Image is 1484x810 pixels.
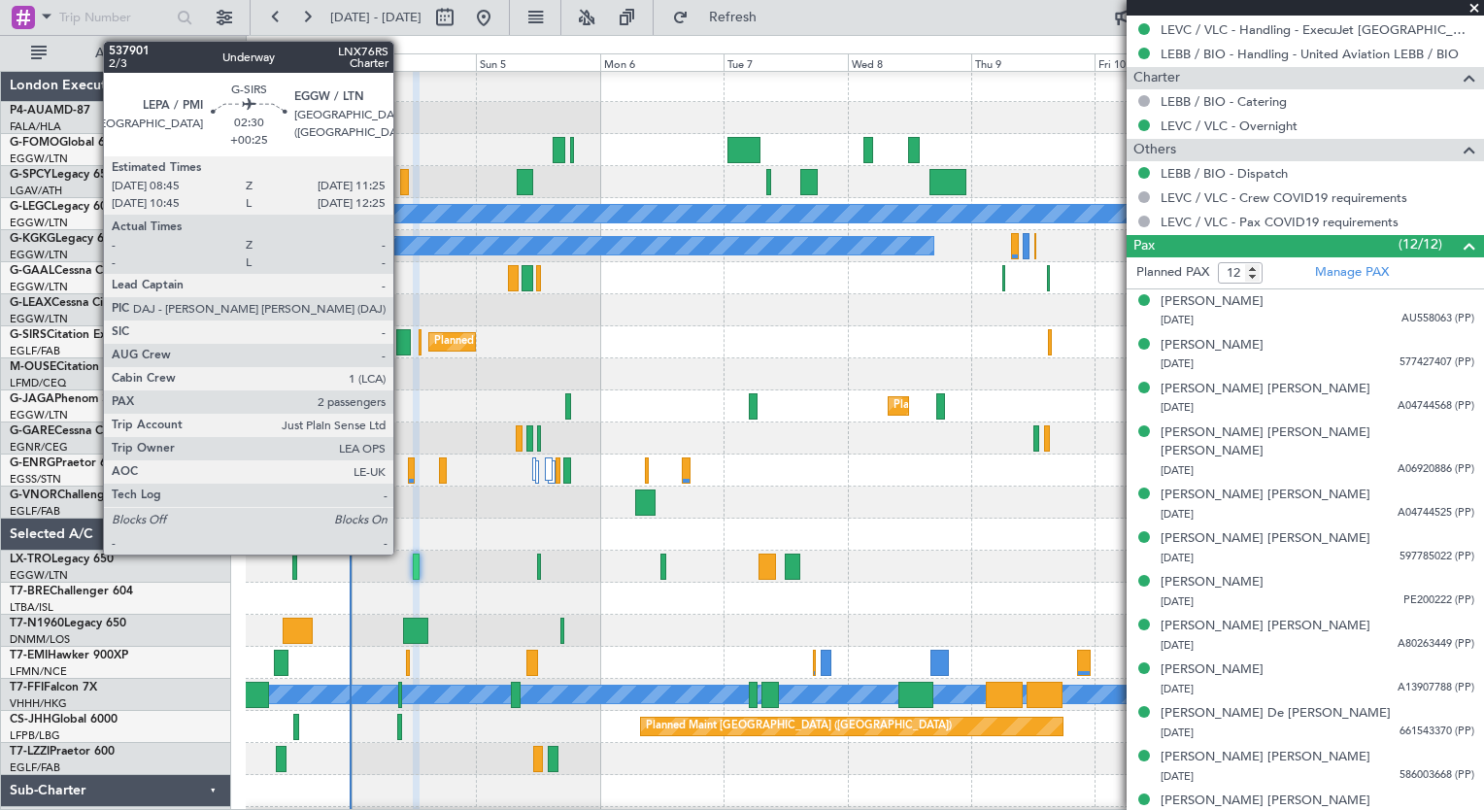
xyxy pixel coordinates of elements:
div: Mon 6 [600,53,724,71]
span: [DATE] [1161,638,1194,653]
span: G-JAGA [10,393,54,405]
div: Sun 5 [476,53,599,71]
div: [PERSON_NAME] [PERSON_NAME] [1161,486,1370,505]
a: G-LEGCLegacy 600 [10,201,114,213]
div: Fri 10 [1095,53,1218,71]
div: [PERSON_NAME] [PERSON_NAME] [1161,529,1370,549]
a: G-LEAXCessna Citation XLS [10,297,159,309]
a: Manage PAX [1315,263,1389,283]
a: EGGW/LTN [10,568,68,583]
span: All Aircraft [51,47,205,60]
a: G-GAALCessna Citation XLS+ [10,265,170,277]
a: LFPB/LBG [10,728,60,743]
span: A04744568 (PP) [1398,398,1474,415]
div: Wed 8 [848,53,971,71]
a: EGGW/LTN [10,248,68,262]
span: Refresh [692,11,774,24]
span: PE200222 (PP) [1403,592,1474,609]
span: [DATE] [1161,400,1194,415]
div: [PERSON_NAME] [PERSON_NAME] [1161,617,1370,636]
div: Unplanned Maint [GEOGRAPHIC_DATA] [275,167,474,196]
div: [PERSON_NAME] [1161,292,1264,312]
button: Refresh [663,2,780,33]
a: M-OUSECitation Mustang [10,361,151,373]
span: G-VNOR [10,489,57,501]
span: A04744525 (PP) [1398,505,1474,522]
a: LEBB / BIO - Catering [1161,93,1287,110]
div: Planned Maint [GEOGRAPHIC_DATA] ([GEOGRAPHIC_DATA]) [646,712,952,741]
a: EGGW/LTN [10,216,68,230]
a: T7-LZZIPraetor 600 [10,746,115,758]
div: [PERSON_NAME] [1161,336,1264,355]
a: G-FOMOGlobal 6000 [10,137,125,149]
a: G-JAGAPhenom 300 [10,393,122,405]
div: Sat 4 [353,53,476,71]
span: [DATE] [1161,507,1194,522]
a: G-ENRGPraetor 600 [10,457,120,469]
span: T7-BRE [10,586,50,597]
span: G-GARE [10,425,54,437]
span: [DATE] - [DATE] [330,9,422,26]
a: FALA/HLA [10,119,61,134]
a: LFMD/CEQ [10,376,66,390]
a: G-KGKGLegacy 600 [10,233,118,245]
span: T7-LZZI [10,746,50,758]
span: [DATE] [1161,594,1194,609]
a: EGGW/LTN [10,312,68,326]
span: G-LEGC [10,201,51,213]
span: 661543370 (PP) [1400,724,1474,740]
a: LGAV/ATH [10,184,62,198]
button: All Aircraft [21,38,211,69]
a: G-GARECessna Citation XLS+ [10,425,170,437]
a: EGSS/STN [10,472,61,487]
span: A06920886 (PP) [1398,461,1474,478]
div: [PERSON_NAME] De [PERSON_NAME] [1161,704,1391,724]
a: EGNR/CEG [10,440,68,455]
a: T7-FFIFalcon 7X [10,682,97,693]
span: G-FOMO [10,137,59,149]
div: [PERSON_NAME] [PERSON_NAME] [1161,748,1370,767]
a: T7-BREChallenger 604 [10,586,133,597]
a: P4-AUAMD-87 [10,105,90,117]
span: [DATE] [1161,726,1194,740]
a: CS-JHHGlobal 6000 [10,714,118,726]
span: P4-AUA [10,105,53,117]
a: EGLF/FAB [10,344,60,358]
div: [PERSON_NAME] [PERSON_NAME] [PERSON_NAME] [1161,423,1474,461]
span: A13907788 (PP) [1398,680,1474,696]
span: [DATE] [1161,682,1194,696]
a: LEBB / BIO - Dispatch [1161,165,1288,182]
span: T7-EMI [10,650,48,661]
span: [DATE] [1161,769,1194,784]
span: M-OUSE [10,361,56,373]
div: [DATE] [250,39,283,55]
a: LEBB / BIO - Handling - United Aviation LEBB / BIO [1161,46,1459,62]
span: G-ENRG [10,457,55,469]
a: EGGW/LTN [10,152,68,166]
div: Tue 7 [724,53,847,71]
div: [PERSON_NAME] [PERSON_NAME] [1161,380,1370,399]
span: T7-FFI [10,682,44,693]
span: 597785022 (PP) [1400,549,1474,565]
div: Thu 9 [971,53,1095,71]
div: [PERSON_NAME] [1161,573,1264,592]
input: Trip Number [59,3,171,32]
a: EGLF/FAB [10,760,60,775]
a: G-SIRSCitation Excel [10,329,121,341]
a: T7-N1960Legacy 650 [10,618,126,629]
span: [DATE] [1161,356,1194,371]
span: [DATE] [1161,551,1194,565]
div: Planned Maint [GEOGRAPHIC_DATA] ([GEOGRAPHIC_DATA]) [894,391,1199,421]
span: G-GAAL [10,265,54,277]
a: G-VNORChallenger 650 [10,489,141,501]
a: LFMN/NCE [10,664,67,679]
a: G-SPCYLegacy 650 [10,169,114,181]
span: Others [1133,139,1176,161]
a: EGLF/FAB [10,504,60,519]
a: LEVC / VLC - Handling - ExecuJet [GEOGRAPHIC_DATA] LEVC / VLC [1161,21,1474,38]
span: CS-JHH [10,714,51,726]
span: G-SPCY [10,169,51,181]
span: Charter [1133,67,1180,89]
a: EGGW/LTN [10,280,68,294]
span: (12/12) [1399,234,1442,254]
